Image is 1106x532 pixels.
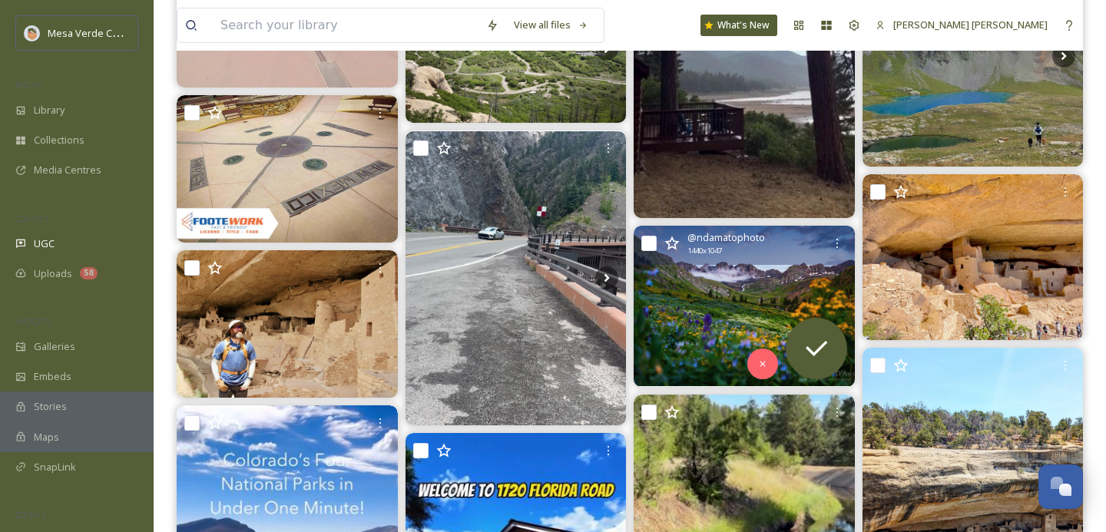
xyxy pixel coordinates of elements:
button: Open Chat [1038,464,1083,509]
img: MVC%20SnapSea%20logo%20%281%29.png [25,25,40,41]
span: Mesa Verde Country [48,25,142,40]
img: Did you know? Arizona is one of only four states where you can stand in four states at the same t... [177,95,398,243]
div: 58 [80,267,98,279]
span: Maps [34,430,59,444]
span: Media Centres [34,163,101,177]
span: COLLECT [15,213,48,224]
span: SOCIALS [15,509,46,520]
span: Embeds [34,369,71,384]
img: #mesaverdenationalpark #nationalpark #nationalparkgeek #findyourpark #roadtrip #roadtripusa #hike... [177,250,398,398]
span: MEDIA [15,79,42,91]
span: @ ndamatophoto [687,230,765,245]
span: Galleries [34,339,75,354]
span: [PERSON_NAME] [PERSON_NAME] [893,18,1048,31]
span: Stories [34,399,67,414]
img: Throwback of our June trip to SW Colorado. There is only one way in and one way out to get into t... [406,131,627,425]
span: WIDGETS [15,316,51,327]
span: SnapLink [34,460,76,474]
input: Search your library [213,8,478,42]
a: What's New [700,15,777,36]
span: Uploads [34,266,72,281]
a: [PERSON_NAME] [PERSON_NAME] [868,10,1055,40]
span: Library [34,103,65,117]
img: Mesa Verde National Park was so very interesting. The tour of the Cliff Palace was so cool. . . #... [863,174,1084,340]
span: Collections [34,133,84,147]
span: 1440 x 1047 [687,246,722,256]
span: UGC [34,236,55,251]
img: A fast moving thunderstorm rolled off the mountains right at sunset and lasted precisely through ... [634,226,855,386]
a: View all files [506,10,596,40]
